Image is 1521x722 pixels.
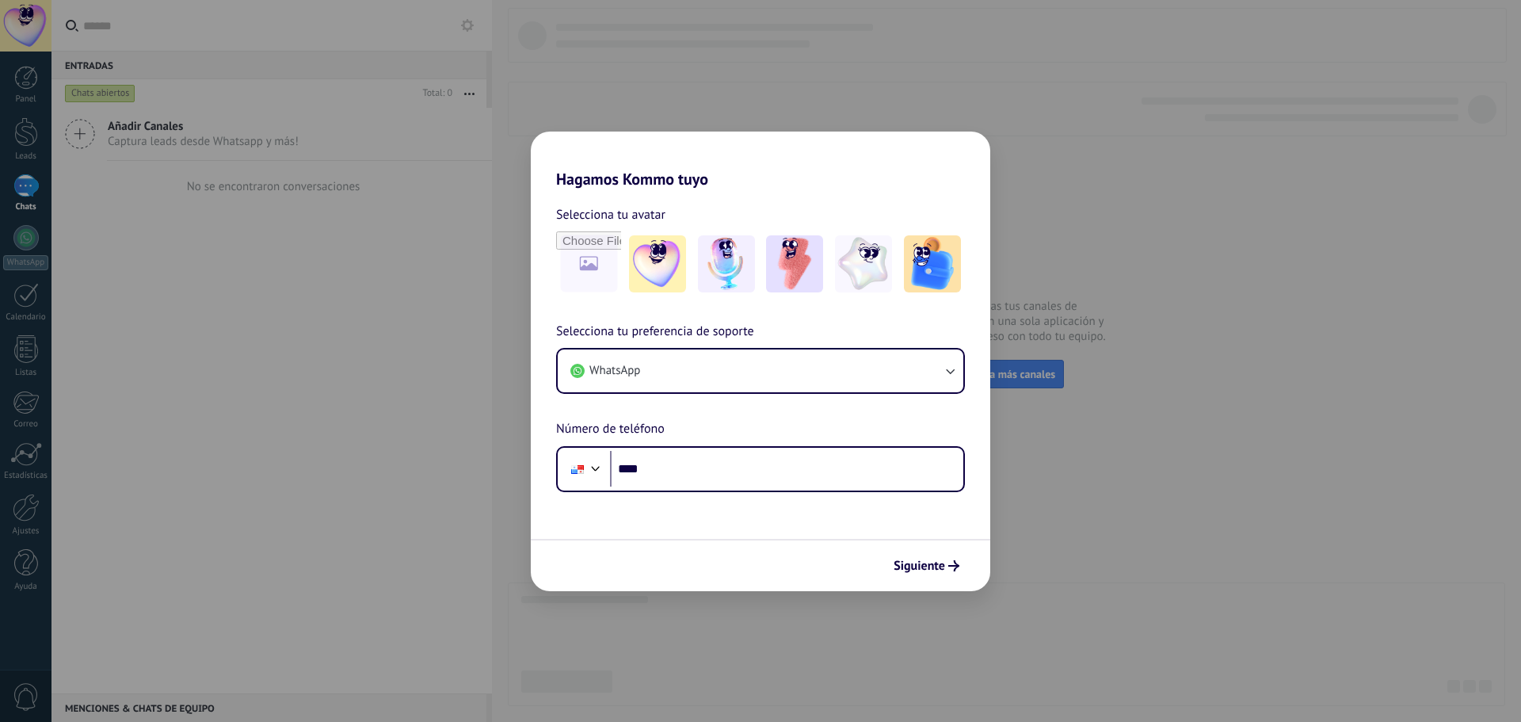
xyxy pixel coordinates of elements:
[904,235,961,292] img: -5.jpeg
[766,235,823,292] img: -3.jpeg
[562,453,593,486] div: Panama: + 507
[894,560,945,571] span: Siguiente
[886,552,966,579] button: Siguiente
[556,322,754,342] span: Selecciona tu preferencia de soporte
[589,363,640,379] span: WhatsApp
[835,235,892,292] img: -4.jpeg
[629,235,686,292] img: -1.jpeg
[698,235,755,292] img: -2.jpeg
[531,132,990,189] h2: Hagamos Kommo tuyo
[556,204,665,225] span: Selecciona tu avatar
[558,350,963,392] button: WhatsApp
[556,419,665,440] span: Número de teléfono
